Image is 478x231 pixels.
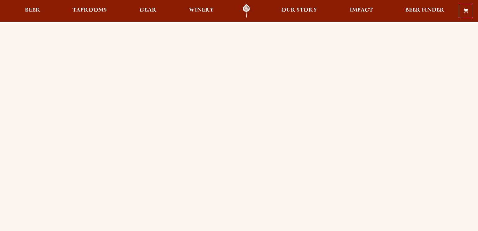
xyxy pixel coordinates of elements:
[21,4,44,18] a: Beer
[68,4,111,18] a: Taprooms
[25,8,40,13] span: Beer
[277,4,321,18] a: Our Story
[405,8,444,13] span: Beer Finder
[350,8,373,13] span: Impact
[401,4,448,18] a: Beer Finder
[346,4,377,18] a: Impact
[73,8,107,13] span: Taprooms
[185,4,218,18] a: Winery
[235,4,258,18] a: Odell Home
[139,8,157,13] span: Gear
[135,4,161,18] a: Gear
[281,8,317,13] span: Our Story
[189,8,214,13] span: Winery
